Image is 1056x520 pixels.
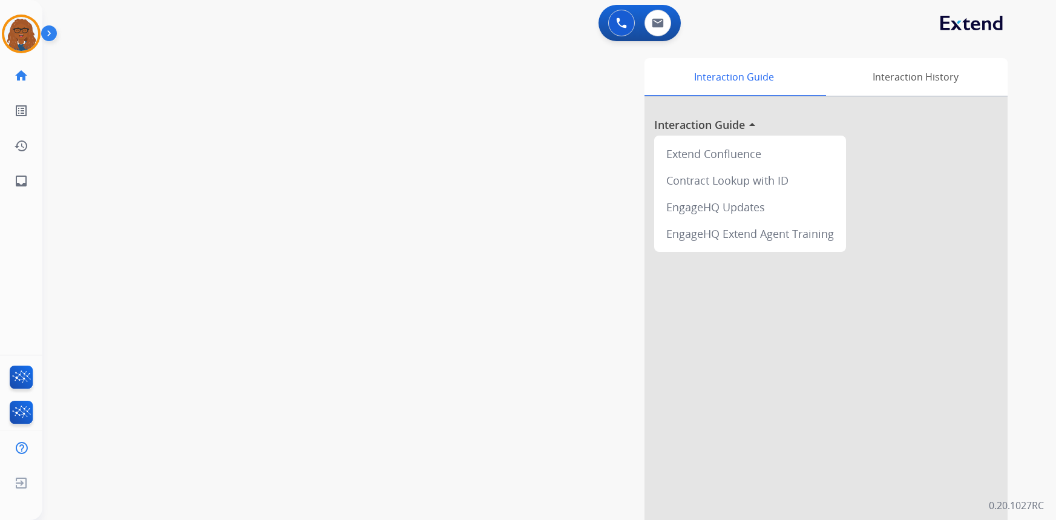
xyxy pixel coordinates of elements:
[14,174,28,188] mat-icon: inbox
[14,139,28,153] mat-icon: history
[659,220,841,247] div: EngageHQ Extend Agent Training
[659,140,841,167] div: Extend Confluence
[823,58,1008,96] div: Interaction History
[4,17,38,51] img: avatar
[14,104,28,118] mat-icon: list_alt
[989,498,1044,513] p: 0.20.1027RC
[644,58,823,96] div: Interaction Guide
[659,194,841,220] div: EngageHQ Updates
[14,68,28,83] mat-icon: home
[659,167,841,194] div: Contract Lookup with ID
